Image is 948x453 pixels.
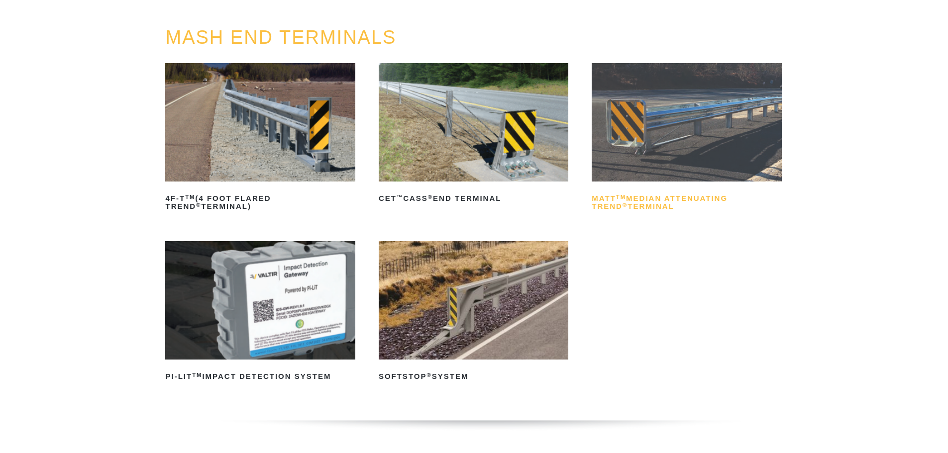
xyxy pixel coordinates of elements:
[592,190,781,214] h2: MATT Median Attenuating TREND Terminal
[165,27,396,48] a: MASH END TERMINALS
[428,194,433,200] sup: ®
[196,202,201,208] sup: ®
[165,63,355,214] a: 4F-TTM(4 Foot Flared TREND®Terminal)
[192,372,202,378] sup: TM
[616,194,626,200] sup: TM
[165,241,355,384] a: PI-LITTMImpact Detection System
[379,368,568,384] h2: SoftStop System
[379,241,568,360] img: SoftStop System End Terminal
[379,241,568,384] a: SoftStop®System
[165,190,355,214] h2: 4F-T (4 Foot Flared TREND Terminal)
[592,63,781,214] a: MATTTMMedian Attenuating TREND®Terminal
[623,202,628,208] sup: ®
[379,63,568,206] a: CET™CASS®End Terminal
[165,368,355,384] h2: PI-LIT Impact Detection System
[397,194,403,200] sup: ™
[379,190,568,206] h2: CET CASS End Terminal
[426,372,431,378] sup: ®
[185,194,195,200] sup: TM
